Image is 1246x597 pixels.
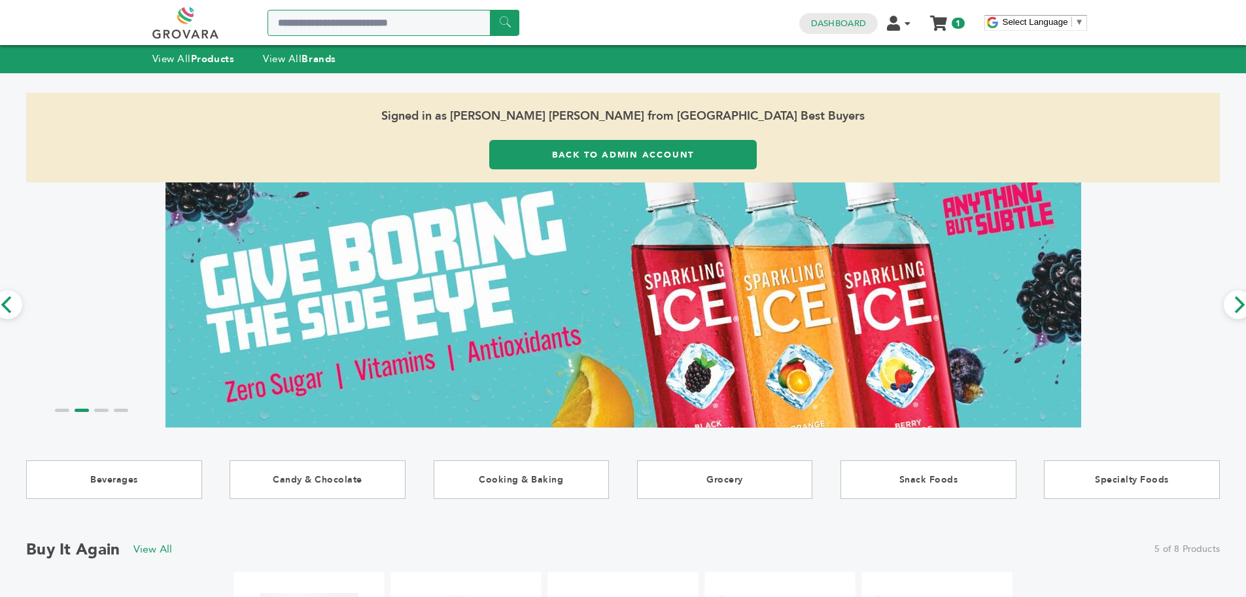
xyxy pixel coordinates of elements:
[55,409,69,412] li: Page dot 1
[434,460,610,499] a: Cooking & Baking
[1044,460,1220,499] a: Specialty Foods
[263,52,336,65] a: View AllBrands
[952,18,964,29] span: 1
[302,52,336,65] strong: Brands
[1003,17,1068,27] span: Select Language
[191,52,234,65] strong: Products
[26,460,202,499] a: Beverages
[489,140,757,169] a: Back to Admin Account
[1154,543,1220,556] span: 5 of 8 Products
[94,409,109,412] li: Page dot 3
[1071,17,1072,27] span: ​
[26,539,120,560] h2: Buy it Again
[268,10,519,36] input: Search a product or brand...
[165,162,1081,448] img: Marketplace Top Banner 2
[114,409,128,412] li: Page dot 4
[230,460,406,499] a: Candy & Chocolate
[931,12,946,26] a: My Cart
[1003,17,1084,27] a: Select Language​
[637,460,813,499] a: Grocery
[1075,17,1084,27] span: ▼
[26,93,1220,140] span: Signed in as [PERSON_NAME] [PERSON_NAME] from [GEOGRAPHIC_DATA] Best Buyers
[811,18,866,29] a: Dashboard
[840,460,1016,499] a: Snack Foods
[152,52,235,65] a: View AllProducts
[75,409,89,412] li: Page dot 2
[133,542,173,556] a: View All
